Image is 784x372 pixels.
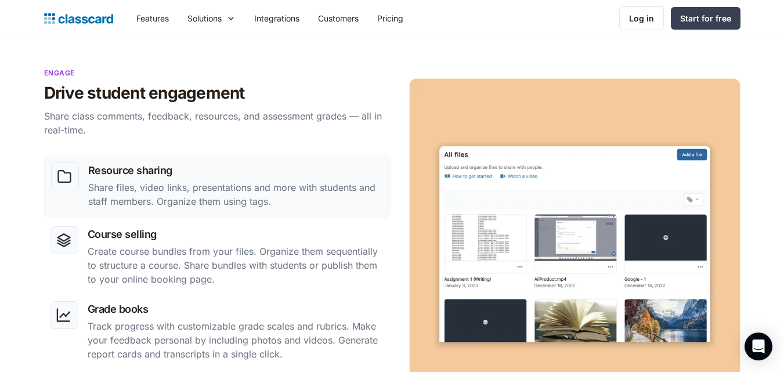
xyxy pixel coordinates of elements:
h2: Drive student engagement [44,83,386,103]
a: Customers [309,5,368,31]
a: Pricing [368,5,413,31]
p: Share files, video links, presentations and more with students and staff members. Organize them u... [88,180,384,208]
p: Engage [44,67,386,78]
h3: Course selling [88,226,384,242]
p: Track progress with customizable grade scales and rubrics. Make your feedback personal by includi... [88,319,384,361]
p: Create course bundles from your files. Organize them sequentially to structure a course. Share bu... [88,244,384,286]
div: Log in [629,12,654,24]
a: Integrations [245,5,309,31]
a: Start for free [671,7,740,30]
a: Log in [619,6,664,30]
div: Solutions [187,12,222,24]
div: Start for free [680,12,731,24]
a: Features [127,5,178,31]
a: home [44,10,113,27]
div: Solutions [178,5,245,31]
h3: Grade books [88,301,384,317]
div: Open Intercom Messenger [745,333,772,360]
h3: Resource sharing [88,162,384,178]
